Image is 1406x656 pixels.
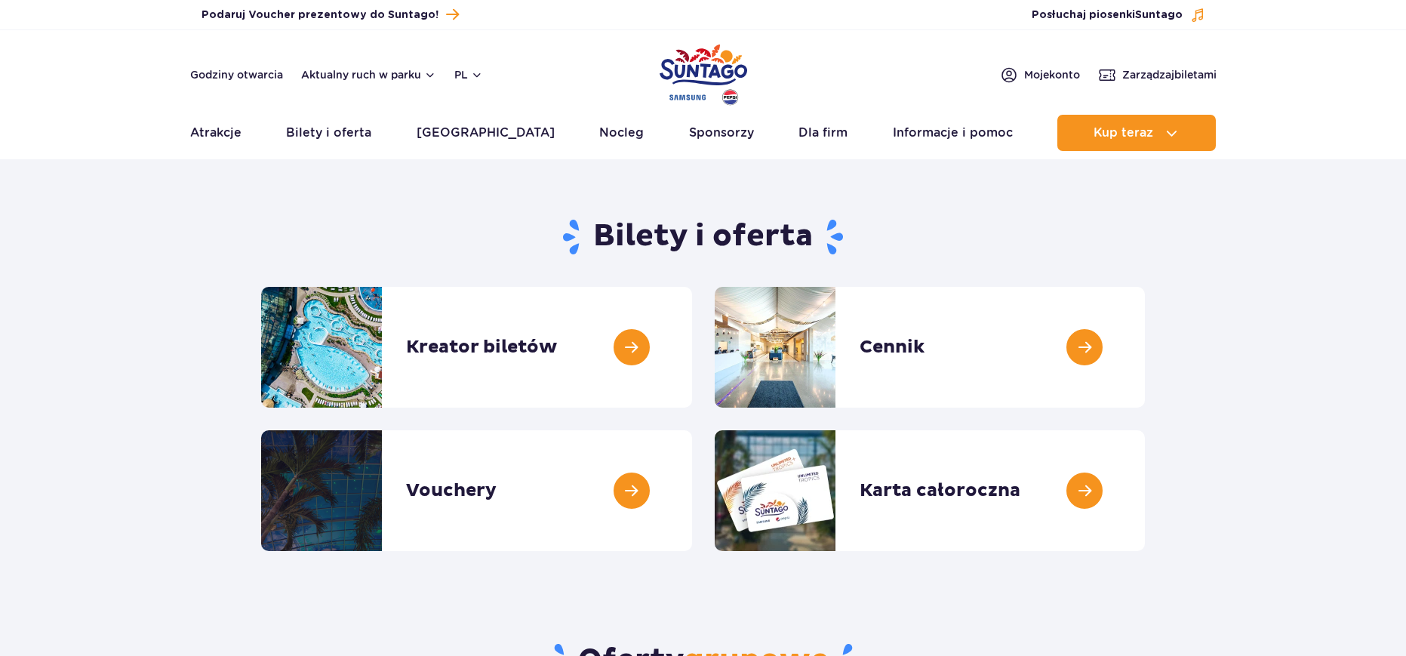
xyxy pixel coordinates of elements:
[202,5,459,25] a: Podaruj Voucher prezentowy do Suntago!
[301,69,436,81] button: Aktualny ruch w parku
[1032,8,1205,23] button: Posłuchaj piosenkiSuntago
[454,67,483,82] button: pl
[1032,8,1183,23] span: Posłuchaj piosenki
[689,115,754,151] a: Sponsorzy
[190,67,283,82] a: Godziny otwarcia
[1057,115,1216,151] button: Kup teraz
[599,115,644,151] a: Nocleg
[893,115,1013,151] a: Informacje i pomoc
[660,38,747,107] a: Park of Poland
[1122,67,1217,82] span: Zarządzaj biletami
[1094,126,1153,140] span: Kup teraz
[798,115,848,151] a: Dla firm
[286,115,371,151] a: Bilety i oferta
[1098,66,1217,84] a: Zarządzajbiletami
[190,115,242,151] a: Atrakcje
[261,217,1145,257] h1: Bilety i oferta
[1024,67,1080,82] span: Moje konto
[202,8,438,23] span: Podaruj Voucher prezentowy do Suntago!
[1135,10,1183,20] span: Suntago
[1000,66,1080,84] a: Mojekonto
[417,115,555,151] a: [GEOGRAPHIC_DATA]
